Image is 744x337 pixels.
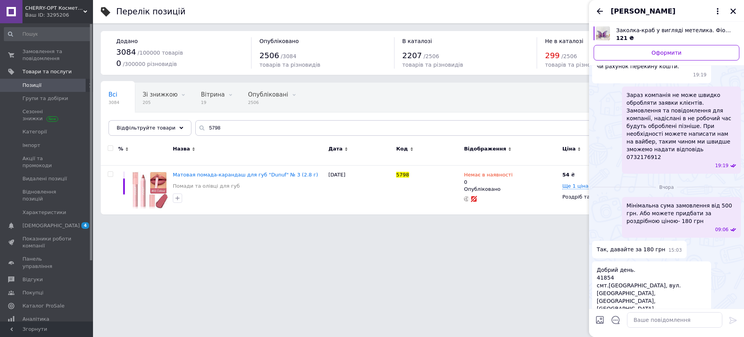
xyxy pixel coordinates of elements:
span: 5798 [396,172,409,178]
span: Так, давайте за 180 грн [597,245,665,254]
img: 6713022927_w640_h640_zakolka-krab-v-vide.jpg [596,26,610,40]
span: 2506 [248,100,288,105]
span: Дата [328,145,343,152]
img: Матовая помада-карандаш для губ "Dunuf" № 3 (2.8 г) [132,171,169,209]
button: [PERSON_NAME] [611,6,722,16]
span: 299 [545,51,560,60]
span: 0 [116,59,121,68]
span: 3084 [108,100,119,105]
span: Зараз компанія не може швидко обробляти заявки клієнтів. Замовлення та повідомлення для компанії,... [627,91,736,161]
span: 121 ₴ [616,35,634,41]
span: Ще 1 ціна [562,183,589,189]
span: Аналітика [22,316,49,323]
span: Немає в наявності [464,172,512,180]
span: Мінімальна сума замовлення від 500 грн. Або можете придбати за роздрібною ціною- 180 грн [627,202,736,225]
div: ₴ [562,171,575,178]
div: Роздріб та опт [562,194,630,200]
span: 09:06 11.09.2025 [715,226,728,233]
span: Зі знижкою [143,91,177,98]
span: / 2506 [424,53,439,59]
span: Характеристики [22,209,66,216]
button: Відкрити шаблони відповідей [611,315,621,325]
span: Покупці [22,289,43,296]
span: Імпорт [22,142,40,149]
span: В каталозі [402,38,432,44]
span: Відфільтруйте товари [117,125,176,131]
span: Заколка-краб у вигляді метелика. Фіолетовий (10,6 см) [616,26,733,34]
span: товарів та різновидів [259,62,320,68]
span: 4 [81,222,89,229]
span: Панель управління [22,256,72,270]
span: / 3084 [281,53,296,59]
span: 2207 [402,51,422,60]
span: 3084 [116,47,136,57]
a: Помади та олівці для губ [173,183,240,190]
a: Оформити [594,45,739,60]
span: Категорії [22,128,47,135]
a: Переглянути товар [594,26,739,42]
span: Акції та промокоди [22,155,72,169]
span: / 100000 товарів [138,50,183,56]
button: Назад [595,7,604,16]
span: Відновлення позицій [22,188,72,202]
span: Групи та добірки [22,95,68,102]
span: Ціна [562,145,575,152]
span: Позиції [22,82,41,89]
span: Сезонні знижки [22,108,72,122]
span: товарів та різновидів [402,62,463,68]
span: 19:19 10.09.2025 [715,162,728,169]
a: Матовая помада-карандаш для губ "Dunuf" № 3 (2.8 г) [173,172,318,178]
span: товарів та різновидів [545,62,606,68]
span: Товари та послуги [22,68,72,75]
span: Всі [108,91,117,98]
div: Опубліковано [464,186,558,193]
span: Не в каталозі [545,38,583,44]
span: Показники роботи компанії [22,235,72,249]
span: 2506 [259,51,279,60]
span: Опубліковані [248,91,288,98]
span: Каталог ProSale [22,302,64,309]
span: % [118,145,123,152]
span: / 300000 різновидів [123,61,177,67]
div: 11.09.2025 [592,183,741,191]
span: Відображення [464,145,506,152]
div: Ваш ID: 3295206 [25,12,93,19]
span: Додано [116,38,138,44]
span: Приховані [108,121,140,128]
div: [DATE] [326,166,394,215]
span: Назва [173,145,190,152]
span: [DEMOGRAPHIC_DATA] [22,222,80,229]
span: Код [396,145,408,152]
input: Пошук [4,27,91,41]
span: Вітрина [201,91,224,98]
span: CHERRY-OPT Косметика оптом [25,5,83,12]
span: Замовлення та повідомлення [22,48,72,62]
div: 0 [464,171,512,185]
span: [PERSON_NAME] [611,6,675,16]
button: Закрити [728,7,738,16]
span: Опубліковано [259,38,299,44]
span: 19:19 10.09.2025 [693,72,707,78]
span: Відгуки [22,276,43,283]
span: Добрий день. 41854 смт.[GEOGRAPHIC_DATA], вул. [GEOGRAPHIC_DATA], [GEOGRAPHIC_DATA], [GEOGRAPHIC_... [597,266,706,328]
input: Пошук по назві позиції, артикулу і пошуковим запитам [195,120,728,136]
span: Видалені позиції [22,175,67,182]
span: Вчора [656,184,677,191]
span: 15:03 11.09.2025 [668,247,682,254]
b: 54 [562,172,569,178]
span: 19 [201,100,224,105]
span: 205 [143,100,177,105]
div: Перелік позицій [116,8,186,16]
span: / 2506 [561,53,577,59]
